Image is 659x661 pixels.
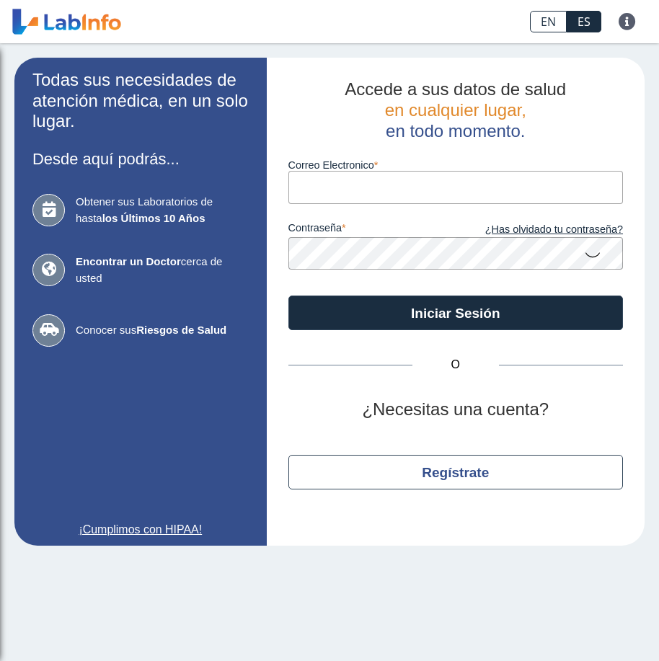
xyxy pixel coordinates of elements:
b: los Últimos 10 Años [102,212,205,224]
a: ¿Has olvidado tu contraseña? [456,222,623,238]
a: ¡Cumplimos con HIPAA! [32,521,249,538]
b: Riesgos de Salud [136,324,226,336]
label: Correo Electronico [288,159,623,171]
span: Conocer sus [76,322,249,339]
button: Iniciar Sesión [288,296,623,330]
h2: ¿Necesitas una cuenta? [288,399,623,420]
label: contraseña [288,222,456,238]
span: en todo momento. [386,121,525,141]
h3: Desde aquí podrás... [32,150,249,168]
button: Regístrate [288,455,623,489]
span: Obtener sus Laboratorios de hasta [76,194,249,226]
span: Accede a sus datos de salud [345,79,566,99]
span: cerca de usted [76,254,249,286]
a: ES [567,11,601,32]
span: en cualquier lugar, [385,100,526,120]
h2: Todas sus necesidades de atención médica, en un solo lugar. [32,70,249,132]
a: EN [530,11,567,32]
span: O [412,356,499,373]
b: Encontrar un Doctor [76,255,181,267]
